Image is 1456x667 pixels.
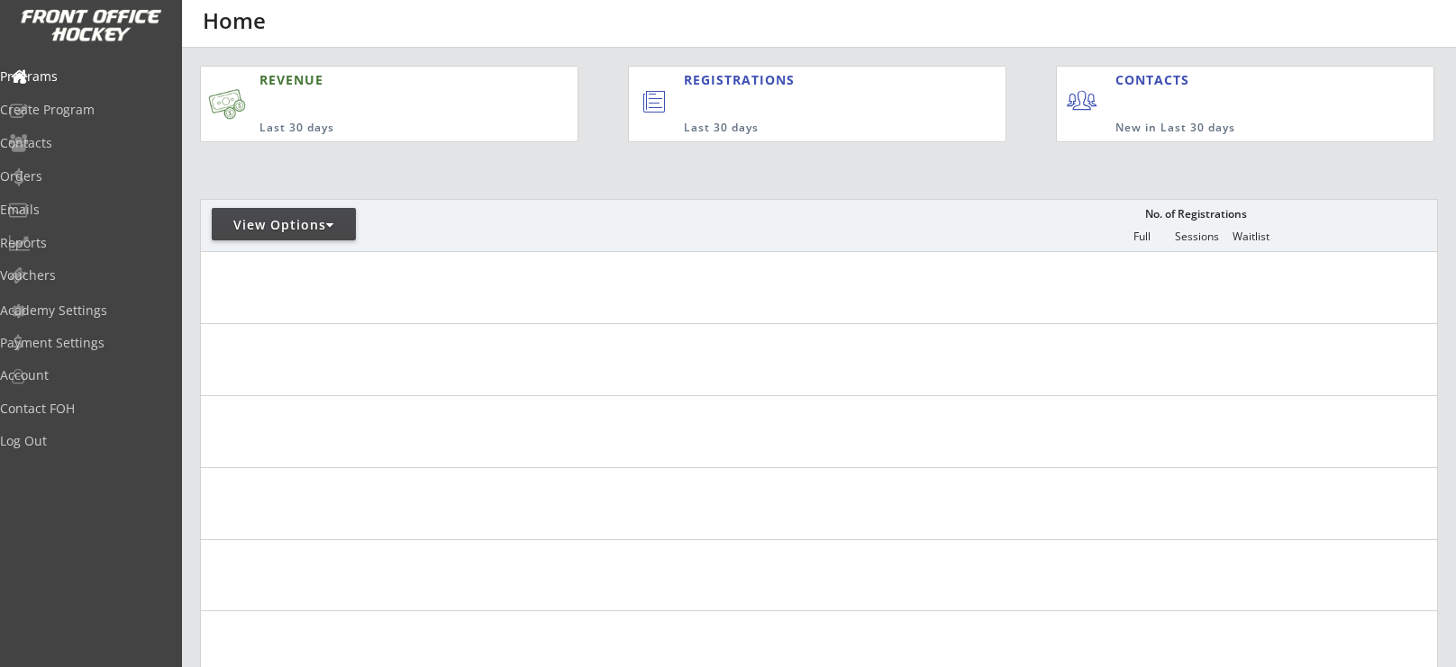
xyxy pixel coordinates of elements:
div: Last 30 days [259,121,490,136]
div: No. of Registrations [1140,208,1251,221]
div: Sessions [1169,230,1224,243]
div: View Options [212,216,356,234]
div: Waitlist [1224,230,1278,243]
div: New in Last 30 days [1115,121,1350,136]
div: Last 30 days [684,121,932,136]
div: CONTACTS [1115,71,1197,89]
div: Full [1115,230,1169,243]
div: REVENUE [259,71,490,89]
div: REGISTRATIONS [684,71,923,89]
